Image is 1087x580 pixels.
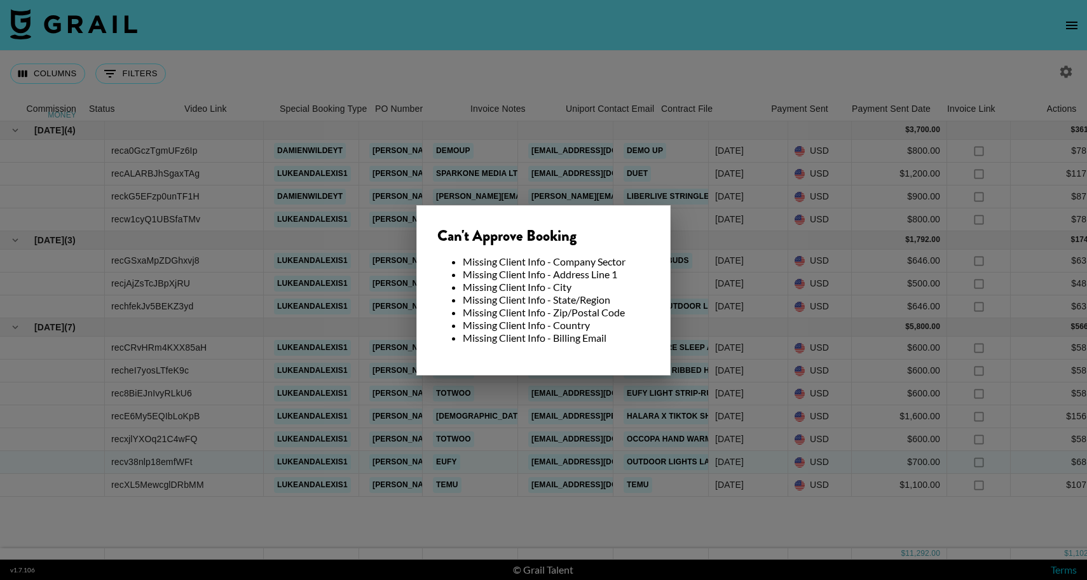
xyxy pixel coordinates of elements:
div: Can't Approve Booking [437,226,650,245]
li: Missing Client Info - Country [463,319,650,332]
li: Missing Client Info - Address Line 1 [463,268,650,281]
li: Missing Client Info - Zip/Postal Code [463,306,650,319]
li: Missing Client Info - State/Region [463,293,650,306]
li: Missing Client Info - Company Sector [463,255,650,268]
li: Missing Client Info - City [463,281,650,293]
li: Missing Client Info - Billing Email [463,332,650,344]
